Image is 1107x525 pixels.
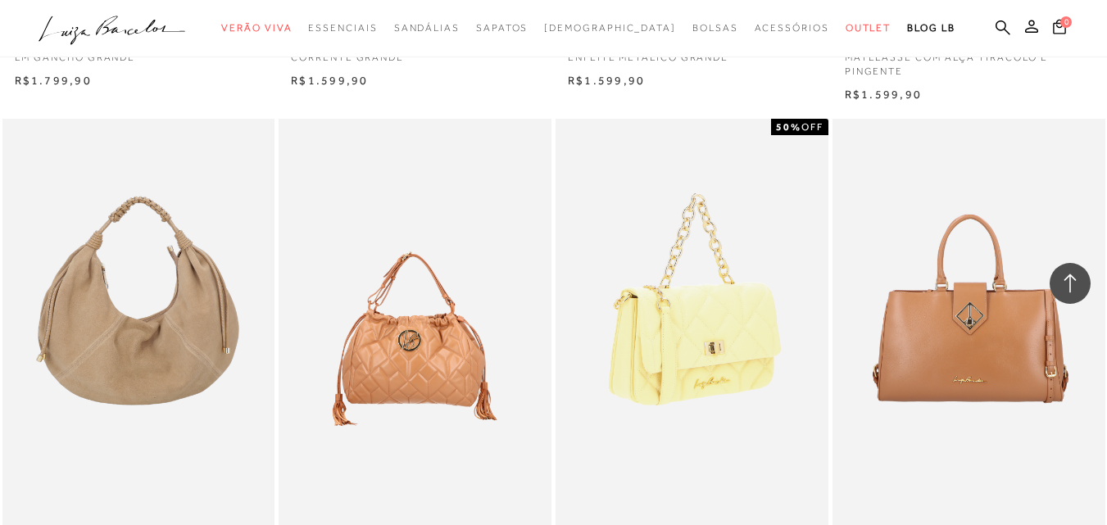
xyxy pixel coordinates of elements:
[801,121,823,133] span: OFF
[692,13,738,43] a: noSubCategoriesText
[308,22,377,34] span: Essenciais
[4,121,274,525] a: BOLSA EM CAMURÇA BEGE FENDI COM ENFEITE METÁLICO GRANDE BOLSA EM CAMURÇA BEGE FENDI COM ENFEITE M...
[845,88,922,101] span: R$1.599,90
[394,22,460,34] span: Sandálias
[308,13,377,43] a: noSubCategoriesText
[1060,16,1072,28] span: 0
[557,121,827,525] a: BOLSA EM COURO AMARELO PALHA E ALÇA DE CORRENTE GRANDE
[755,13,829,43] a: noSubCategoriesText
[15,74,92,87] span: R$1.799,90
[846,13,891,43] a: noSubCategoriesText
[280,121,550,525] a: BOLSA GRANDE HOBO TASSEL CARAMELO BOLSA GRANDE HOBO TASSEL CARAMELO
[221,13,292,43] a: noSubCategoriesText
[291,74,368,87] span: R$1.599,90
[907,22,955,34] span: BLOG LB
[544,22,676,34] span: [DEMOGRAPHIC_DATA]
[476,22,528,34] span: Sapatos
[1048,18,1071,40] button: 0
[544,13,676,43] a: noSubCategoriesText
[221,22,292,34] span: Verão Viva
[846,22,891,34] span: Outlet
[394,13,460,43] a: noSubCategoriesText
[755,22,829,34] span: Acessórios
[907,13,955,43] a: BLOG LB
[568,74,645,87] span: R$1.599,90
[692,22,738,34] span: Bolsas
[4,121,274,525] img: BOLSA EM CAMURÇA BEGE FENDI COM ENFEITE METÁLICO GRANDE
[776,121,801,133] strong: 50%
[280,121,550,525] img: BOLSA GRANDE HOBO TASSEL CARAMELO
[834,121,1104,525] a: BOLSA GRANDE DE COURO CARAMELO COM ALÇA DUPLA E CINTO DECORATIVO BOLSA GRANDE DE COURO CARAMELO C...
[476,13,528,43] a: noSubCategoriesText
[834,121,1104,525] img: BOLSA GRANDE DE COURO CARAMELO COM ALÇA DUPLA E CINTO DECORATIVO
